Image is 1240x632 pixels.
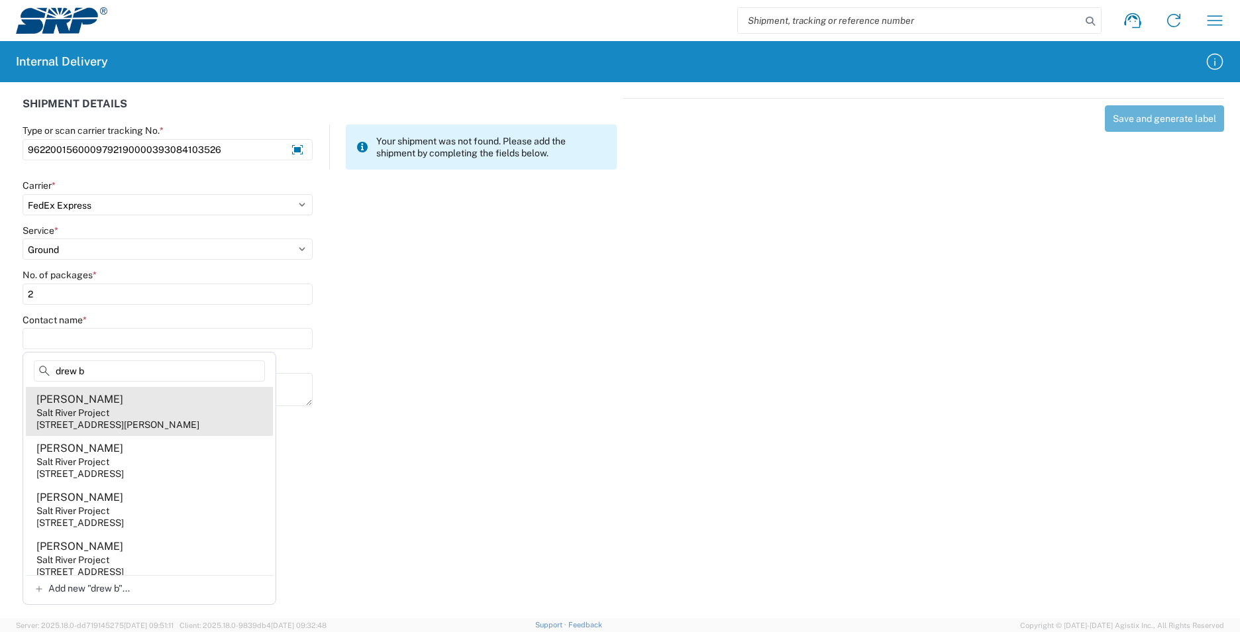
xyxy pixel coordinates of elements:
[124,621,174,629] span: [DATE] 09:51:11
[36,468,124,480] div: [STREET_ADDRESS]
[36,505,109,517] div: Salt River Project
[180,621,327,629] span: Client: 2025.18.0-9839db4
[36,419,199,431] div: [STREET_ADDRESS][PERSON_NAME]
[376,135,606,159] span: Your shipment was not found. Please add the shipment by completing the fields below.
[36,392,123,407] div: [PERSON_NAME]
[36,407,109,419] div: Salt River Project
[36,456,109,468] div: Salt River Project
[1020,619,1224,631] span: Copyright © [DATE]-[DATE] Agistix Inc., All Rights Reserved
[738,8,1081,33] input: Shipment, tracking or reference number
[16,7,107,34] img: srp
[36,554,109,566] div: Salt River Project
[36,517,124,529] div: [STREET_ADDRESS]
[16,54,108,70] h2: Internal Delivery
[23,314,87,326] label: Contact name
[16,621,174,629] span: Server: 2025.18.0-dd719145275
[535,621,568,629] a: Support
[36,490,123,505] div: [PERSON_NAME]
[23,98,617,125] div: SHIPMENT DETAILS
[48,582,130,594] span: Add new "drew b"...
[36,566,124,578] div: [STREET_ADDRESS]
[23,125,164,136] label: Type or scan carrier tracking No.
[23,180,56,191] label: Carrier
[36,441,123,456] div: [PERSON_NAME]
[271,621,327,629] span: [DATE] 09:32:48
[23,269,97,281] label: No. of packages
[568,621,602,629] a: Feedback
[36,539,123,554] div: [PERSON_NAME]
[23,225,58,237] label: Service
